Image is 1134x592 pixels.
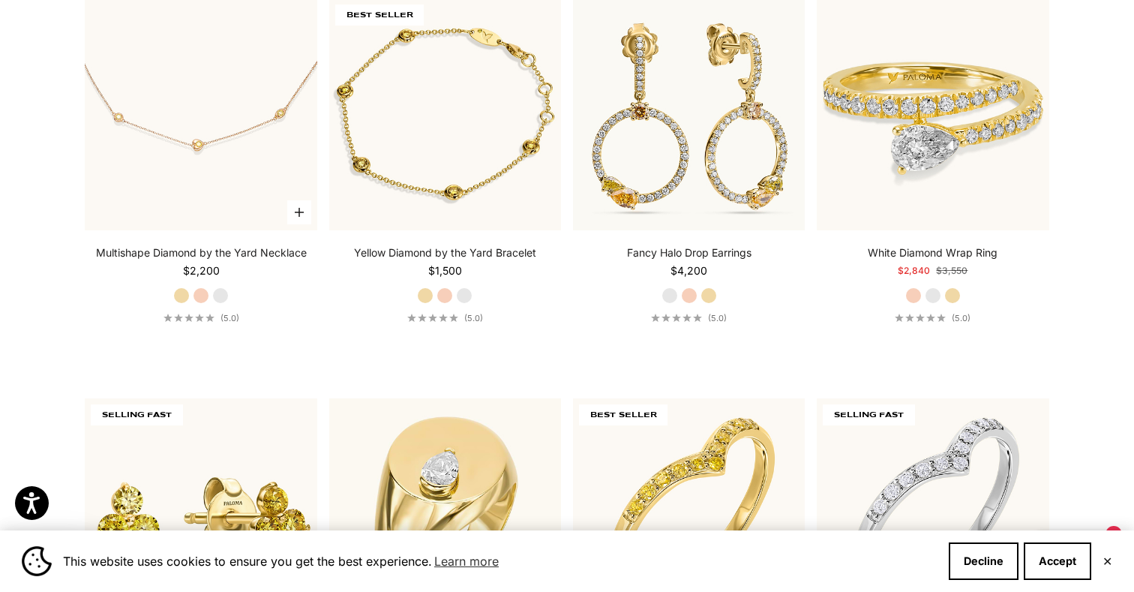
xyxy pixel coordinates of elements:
button: Accept [1024,542,1091,580]
a: Fancy Halo Drop Earrings [627,245,751,260]
button: Close [1102,557,1112,566]
span: BEST SELLER [579,404,667,425]
a: Yellow Diamond by the Yard Bracelet [354,245,536,260]
a: 5.0 out of 5.0 stars(5.0) [651,313,727,323]
span: SELLING FAST [91,404,183,425]
div: 5.0 out of 5.0 stars [163,314,214,322]
a: 5.0 out of 5.0 stars(5.0) [407,313,483,323]
img: Cookie banner [22,546,52,576]
sale-price: $1,500 [428,263,462,278]
sale-price: $2,840 [898,263,930,278]
a: 5.0 out of 5.0 stars(5.0) [163,313,239,323]
div: 5.0 out of 5.0 stars [651,314,702,322]
sale-price: $4,200 [670,263,707,278]
a: Learn more [432,550,501,572]
span: (5.0) [952,313,970,323]
button: Decline [949,542,1018,580]
span: (5.0) [464,313,483,323]
sale-price: $2,200 [183,263,220,278]
a: White Diamond Wrap Ring [868,245,997,260]
compare-at-price: $3,550 [936,263,967,278]
div: 5.0 out of 5.0 stars [407,314,458,322]
a: Multishape Diamond by the Yard Necklace [96,245,307,260]
div: 5.0 out of 5.0 stars [895,314,946,322]
span: (5.0) [708,313,727,323]
span: SELLING FAST [823,404,915,425]
span: BEST SELLER [335,5,424,26]
a: 5.0 out of 5.0 stars(5.0) [895,313,970,323]
span: (5.0) [220,313,239,323]
span: This website uses cookies to ensure you get the best experience. [63,550,937,572]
